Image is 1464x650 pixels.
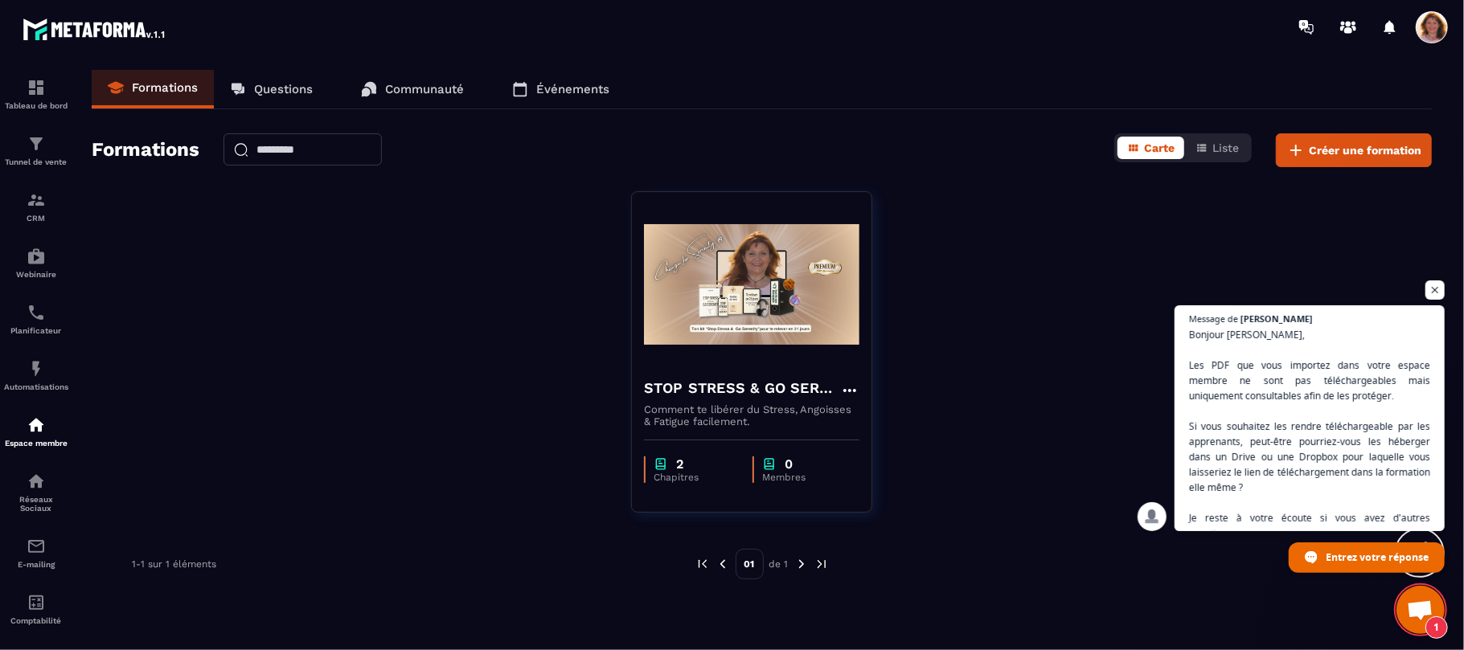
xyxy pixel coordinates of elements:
p: CRM [4,214,68,223]
p: Tunnel de vente [4,157,68,166]
p: 01 [736,549,764,579]
a: automationsautomationsEspace membre [4,403,68,460]
span: [PERSON_NAME] [1241,314,1313,323]
img: accountant [27,593,46,612]
p: Espace membre [4,439,68,448]
span: 1 [1425,616,1448,639]
p: Membres [762,472,843,483]
p: Réseaux Sociaux [4,495,68,513]
p: Événements [536,82,609,96]
p: Webinaire [4,270,68,279]
a: automationsautomationsWebinaire [4,235,68,291]
p: Communauté [385,82,464,96]
img: formation [27,134,46,153]
p: 0 [785,456,793,472]
img: prev [695,557,710,571]
p: 1-1 sur 1 éléments [132,558,216,570]
p: Formations [132,80,198,95]
a: Communauté [345,70,480,108]
a: emailemailE-mailing [4,525,68,581]
a: social-networksocial-networkRéseaux Sociaux [4,460,68,525]
img: social-network [27,472,46,491]
img: prev [716,557,730,571]
img: logo [23,14,167,43]
a: Ouvrir le chat [1396,586,1445,634]
img: chapter [762,456,777,472]
a: formationformationCRM [4,178,68,235]
p: Planificateur [4,326,68,335]
img: formation [27,190,46,210]
img: automations [27,359,46,378]
img: next [794,557,809,571]
a: Formations [92,70,214,108]
button: Carte [1117,137,1184,159]
p: E-mailing [4,560,68,569]
p: Questions [254,82,313,96]
a: formationformationTableau de bord [4,66,68,122]
span: Créer une formation [1309,142,1421,158]
span: Bonjour [PERSON_NAME], Les PDF que vous importez dans votre espace membre ne sont pas téléchargea... [1189,327,1430,571]
button: Liste [1186,137,1249,159]
img: formation-background [644,204,859,365]
a: formationformationTunnel de vente [4,122,68,178]
button: Créer une formation [1276,133,1432,167]
span: Carte [1144,141,1175,154]
img: automations [27,415,46,435]
h2: Formations [92,133,199,167]
p: Chapitres [654,472,736,483]
p: Comptabilité [4,616,68,625]
p: de 1 [769,558,789,570]
p: Tableau de bord [4,101,68,110]
span: Entrez votre réponse [1326,543,1429,571]
span: Message de [1189,314,1238,323]
p: Automatisations [4,382,68,391]
a: Événements [496,70,625,108]
a: automationsautomationsAutomatisations [4,347,68,403]
img: chapter [654,456,668,472]
img: email [27,537,46,556]
img: scheduler [27,303,46,322]
span: Liste [1212,141,1239,154]
img: next [814,557,829,571]
img: automations [27,247,46,266]
p: Comment te libérer du Stress, Angoisses & Fatigue facilement. [644,403,859,427]
h4: STOP STRESS & GO SERENITY © [644,377,840,399]
a: schedulerschedulerPlanificateur [4,291,68,347]
img: formation [27,78,46,97]
p: 2 [676,456,683,472]
a: Questions [214,70,329,108]
a: formation-backgroundSTOP STRESS & GO SERENITY ©Comment te libérer du Stress, Angoisses & Fatigue ... [631,191,892,533]
a: accountantaccountantComptabilité [4,581,68,637]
